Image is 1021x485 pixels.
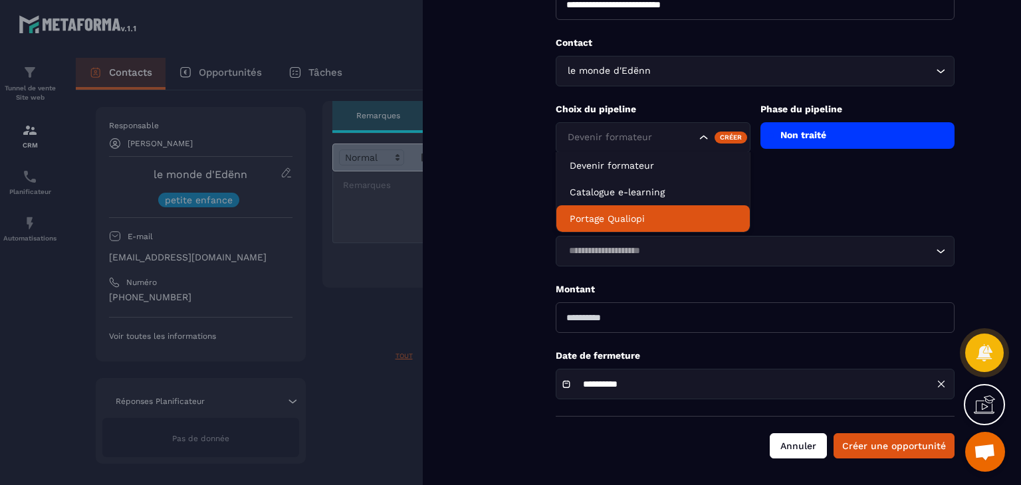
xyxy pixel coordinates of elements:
p: Devenir formateur [570,159,737,172]
input: Search for option [653,64,933,78]
div: Search for option [556,236,955,266]
button: Créer une opportunité [834,433,955,458]
p: Choix Étiquette [556,169,955,182]
div: Ouvrir le chat [965,432,1005,472]
p: Portage Qualiopi [570,212,737,225]
input: Search for option [564,244,933,258]
p: Choix du pipeline [556,103,750,116]
div: Search for option [556,56,955,86]
div: Créer [715,132,747,144]
div: Search for option [556,122,750,153]
input: Search for option [564,130,696,145]
p: Date de fermeture [556,349,955,362]
p: Montant [556,283,955,296]
p: Catalogue e-learning [570,185,737,199]
span: le monde d'Edënn [564,64,653,78]
p: Phase du pipeline [760,103,955,116]
button: Annuler [770,433,827,458]
p: Contact [556,37,955,49]
p: Produit [556,217,955,229]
